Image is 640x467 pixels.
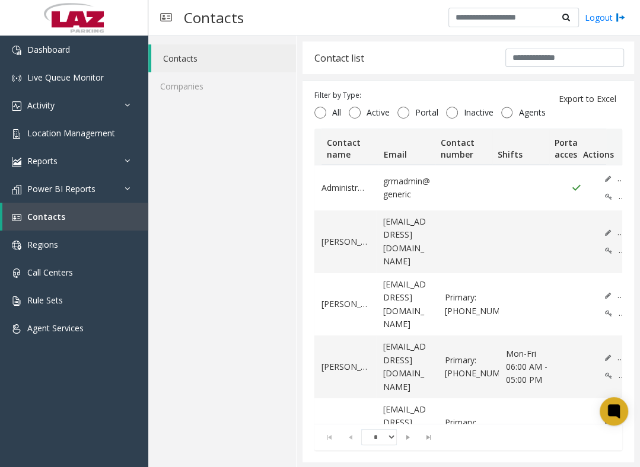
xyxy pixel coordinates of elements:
[314,50,364,66] div: Contact list
[12,101,21,111] img: 'icon'
[512,107,551,119] span: Agents
[397,107,409,119] input: Portal
[314,335,376,398] td: [PERSON_NAME]
[616,11,625,24] img: logout
[598,170,617,188] button: Edit (disabled)
[27,211,65,222] span: Contacts
[12,46,21,55] img: 'icon'
[314,107,326,119] input: All
[27,267,73,278] span: Call Centers
[27,44,70,55] span: Dashboard
[378,129,435,165] th: Email
[27,239,58,250] span: Regions
[314,90,551,101] div: Filter by Type:
[376,210,438,273] td: [EMAIL_ADDRESS][DOMAIN_NAME]
[445,416,492,443] span: Primary: 860-250-6348
[421,433,437,442] span: Go to the last page
[578,129,606,165] th: Actions
[552,89,623,108] button: Export to Excel
[314,398,376,461] td: [PERSON_NAME]
[598,287,617,305] button: Edit (disabled)
[598,224,617,242] button: Edit (disabled)
[446,107,458,119] input: Inactive
[148,72,296,100] a: Companies
[2,203,148,231] a: Contacts
[361,107,396,119] span: Active
[571,183,581,193] img: Portal Access Active
[435,129,492,165] th: Contact number
[501,107,513,119] input: Agents
[314,129,622,424] div: Data table
[418,429,439,446] span: Go to the last page
[314,165,376,210] td: Administrator
[321,129,378,165] th: Contact name
[458,107,499,119] span: Inactive
[598,242,619,260] button: Edit Portal Access (disabled)
[376,165,438,210] td: grmadmin@generic
[12,296,21,306] img: 'icon'
[314,273,376,336] td: [PERSON_NAME]
[12,129,21,139] img: 'icon'
[376,398,438,461] td: [EMAIL_ADDRESS][DOMAIN_NAME]
[598,305,619,322] button: Edit Portal Access (disabled)
[506,347,553,387] span: Mon-Fri 06:00 AM - 05:00 PM
[27,322,84,334] span: Agent Services
[27,100,55,111] span: Activity
[376,273,438,336] td: [EMAIL_ADDRESS][DOMAIN_NAME]
[326,107,347,119] span: All
[598,367,619,385] button: Edit Portal Access (disabled)
[27,295,63,306] span: Rule Sets
[445,354,492,380] span: Primary: 860-543-2501
[400,433,416,442] span: Go to the next page
[27,72,104,83] span: Live Queue Monitor
[151,44,296,72] a: Contacts
[492,129,549,165] th: Shifts
[160,3,172,32] img: pageIcon
[27,183,95,194] span: Power BI Reports
[12,268,21,278] img: 'icon'
[585,11,625,24] a: Logout
[409,107,444,119] span: Portal
[598,412,617,430] button: Edit (disabled)
[27,127,115,139] span: Location Management
[12,213,21,222] img: 'icon'
[12,185,21,194] img: 'icon'
[598,349,617,367] button: Edit (disabled)
[178,3,250,32] h3: Contacts
[349,107,361,119] input: Active
[314,210,376,273] td: [PERSON_NAME]*
[12,73,21,83] img: 'icon'
[397,429,418,446] span: Go to the next page
[27,155,58,167] span: Reports
[12,241,21,250] img: 'icon'
[445,291,492,318] span: Primary: 860-712-6332
[12,157,21,167] img: 'icon'
[12,324,21,334] img: 'icon'
[598,188,619,206] button: Edit Portal Access (disabled)
[376,335,438,398] td: [EMAIL_ADDRESS][DOMAIN_NAME]
[549,129,578,165] th: Portal access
